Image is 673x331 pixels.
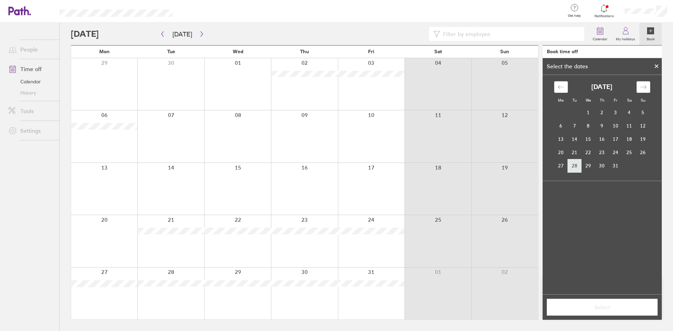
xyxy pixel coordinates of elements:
td: Monday, October 20, 2025 [554,146,568,159]
span: Mon [99,49,110,54]
td: Wednesday, October 15, 2025 [582,132,595,146]
td: Saturday, October 11, 2025 [623,119,636,132]
td: Sunday, October 19, 2025 [636,132,650,146]
td: Thursday, October 23, 2025 [595,146,609,159]
div: Select the dates [543,63,592,69]
td: Tuesday, October 28, 2025 [568,159,582,172]
td: Tuesday, October 14, 2025 [568,132,582,146]
span: Sun [500,49,509,54]
td: Sunday, October 5, 2025 [636,106,650,119]
small: Fr [614,98,617,103]
label: My holidays [612,35,639,41]
span: Thu [300,49,309,54]
td: Friday, October 31, 2025 [609,159,623,172]
div: Move forward to switch to the next month. [637,81,650,93]
a: History [3,87,59,98]
div: Move backward to switch to the previous month. [554,81,568,93]
small: Tu [572,98,577,103]
span: Select [552,304,653,310]
button: Select [547,299,658,316]
td: Thursday, October 2, 2025 [595,106,609,119]
input: Filter by employee [440,27,580,41]
td: Wednesday, October 1, 2025 [582,106,595,119]
strong: [DATE] [591,83,612,91]
a: Time off [3,62,59,76]
a: Calendar [3,76,59,87]
a: Notifications [593,4,616,18]
small: Mo [558,98,564,103]
span: Tue [167,49,175,54]
span: Notifications [593,14,616,18]
span: Wed [233,49,243,54]
small: Su [641,98,645,103]
td: Friday, October 3, 2025 [609,106,623,119]
td: Monday, October 13, 2025 [554,132,568,146]
td: Saturday, October 4, 2025 [623,106,636,119]
small: Sa [627,98,632,103]
a: My holidays [612,23,639,45]
td: Wednesday, October 8, 2025 [582,119,595,132]
div: Book time off [547,49,578,54]
td: Wednesday, October 22, 2025 [582,146,595,159]
td: Sunday, October 12, 2025 [636,119,650,132]
small: We [586,98,591,103]
td: Sunday, October 26, 2025 [636,146,650,159]
td: Tuesday, October 7, 2025 [568,119,582,132]
td: Thursday, October 9, 2025 [595,119,609,132]
td: Monday, October 27, 2025 [554,159,568,172]
small: Th [600,98,604,103]
td: Tuesday, October 21, 2025 [568,146,582,159]
a: People [3,42,59,56]
a: Calendar [589,23,612,45]
td: Friday, October 10, 2025 [609,119,623,132]
span: Get help [563,14,586,18]
label: Calendar [589,35,612,41]
span: Fri [368,49,374,54]
td: Saturday, October 18, 2025 [623,132,636,146]
td: Friday, October 24, 2025 [609,146,623,159]
td: Friday, October 17, 2025 [609,132,623,146]
td: Thursday, October 30, 2025 [595,159,609,172]
button: [DATE] [167,28,198,40]
a: Tools [3,104,59,118]
td: Thursday, October 16, 2025 [595,132,609,146]
span: Sat [434,49,442,54]
td: Saturday, October 25, 2025 [623,146,636,159]
a: Book [639,23,662,45]
td: Monday, October 6, 2025 [554,119,568,132]
td: Wednesday, October 29, 2025 [582,159,595,172]
div: Calendar [546,75,658,181]
label: Book [643,35,659,41]
a: Settings [3,124,59,138]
